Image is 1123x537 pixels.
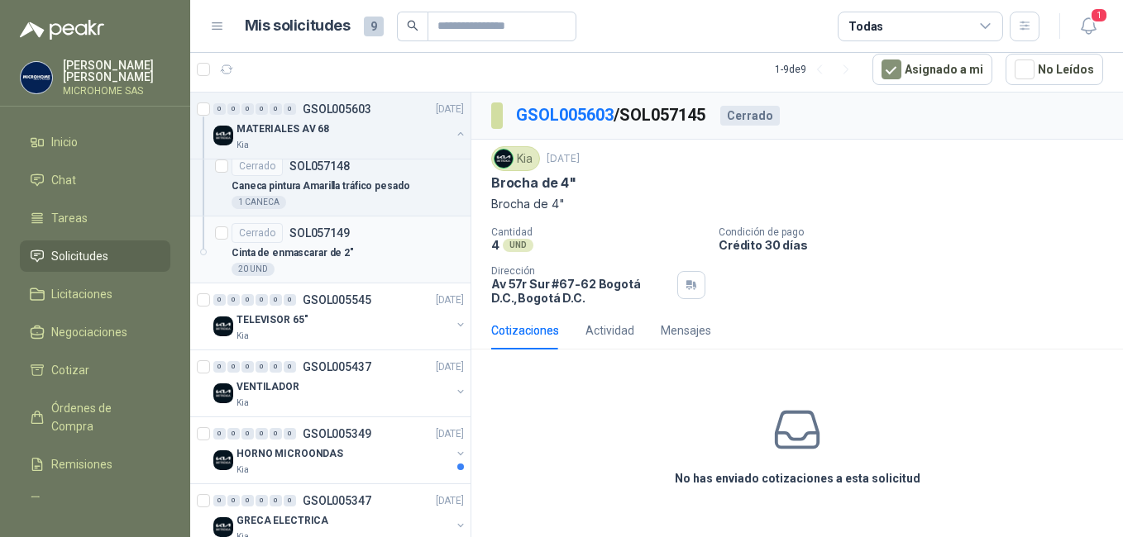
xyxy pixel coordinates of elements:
[213,103,226,115] div: 0
[289,160,350,172] p: SOL057148
[719,238,1116,252] p: Crédito 30 días
[284,294,296,306] div: 0
[21,62,52,93] img: Company Logo
[720,106,780,126] div: Cerrado
[364,17,384,36] span: 9
[213,495,226,506] div: 0
[63,59,170,83] p: [PERSON_NAME] [PERSON_NAME]
[227,103,240,115] div: 0
[190,216,471,283] a: CerradoSOL057149Cinta de enmascarar de 2"20 UND
[491,195,1103,213] p: Brocha de 4"
[51,285,112,303] span: Licitaciones
[20,126,170,158] a: Inicio
[436,493,464,509] p: [DATE]
[213,383,233,403] img: Company Logo
[20,20,104,40] img: Logo peakr
[872,54,992,85] button: Asignado a mi
[213,361,226,373] div: 0
[491,238,499,252] p: 4
[20,240,170,272] a: Solicitudes
[51,399,155,435] span: Órdenes de Compra
[775,56,859,83] div: 1 - 9 de 9
[51,209,88,227] span: Tareas
[270,361,282,373] div: 0
[237,397,249,410] p: Kia
[227,294,240,306] div: 0
[241,428,254,440] div: 0
[270,495,282,506] div: 0
[237,121,329,137] p: MATERIALES AV 68
[1006,54,1103,85] button: No Leídos
[227,361,240,373] div: 0
[237,139,249,152] p: Kia
[190,150,471,216] a: CerradoSOL057148Caneca pintura Amarilla tráfico pesado1 CANECA
[232,156,283,176] div: Cerrado
[20,392,170,442] a: Órdenes de Compra
[51,247,108,265] span: Solicitudes
[232,223,283,243] div: Cerrado
[232,263,275,276] div: 20 UND
[51,493,124,511] span: Configuración
[232,196,286,209] div: 1 CANECA
[51,455,112,473] span: Remisiones
[256,495,268,506] div: 0
[491,146,540,171] div: Kia
[848,17,883,36] div: Todas
[284,495,296,506] div: 0
[436,359,464,375] p: [DATE]
[491,277,671,305] p: Av 57r Sur #67-62 Bogotá D.C. , Bogotá D.C.
[213,428,226,440] div: 0
[241,294,254,306] div: 0
[256,361,268,373] div: 0
[213,450,233,470] img: Company Logo
[675,469,920,487] h3: No has enviado cotizaciones a esta solicitud
[51,133,78,151] span: Inicio
[213,99,467,152] a: 0 0 0 0 0 0 GSOL005603[DATE] Company LogoMATERIALES AV 68Kia
[495,150,513,168] img: Company Logo
[1073,12,1103,41] button: 1
[237,312,308,328] p: TELEVISOR 65"
[241,361,254,373] div: 0
[256,428,268,440] div: 0
[289,227,350,239] p: SOL057149
[284,361,296,373] div: 0
[51,323,127,341] span: Negociaciones
[547,151,580,167] p: [DATE]
[491,174,576,192] p: Brocha de 4"
[213,316,233,336] img: Company Logo
[516,102,707,128] p: / SOL057145
[213,424,467,477] a: 0 0 0 0 0 0 GSOL005349[DATE] Company LogoHORNO MICROONDASKia
[232,245,354,261] p: Cinta de enmascarar de 2"
[241,495,254,506] div: 0
[237,446,343,462] p: HORNO MICROONDAS
[1090,7,1108,23] span: 1
[284,103,296,115] div: 0
[303,428,371,440] p: GSOL005349
[503,239,533,252] div: UND
[303,495,371,506] p: GSOL005347
[407,20,418,31] span: search
[213,294,226,306] div: 0
[270,294,282,306] div: 0
[256,103,268,115] div: 0
[436,426,464,442] p: [DATE]
[20,316,170,348] a: Negociaciones
[237,513,328,529] p: GRECA ELECTRICA
[20,449,170,480] a: Remisiones
[284,428,296,440] div: 0
[63,86,170,96] p: MICROHOME SAS
[20,202,170,234] a: Tareas
[51,171,76,189] span: Chat
[491,265,671,277] p: Dirección
[436,102,464,117] p: [DATE]
[213,290,467,343] a: 0 0 0 0 0 0 GSOL005545[DATE] Company LogoTELEVISOR 65"Kia
[585,321,634,340] div: Actividad
[270,428,282,440] div: 0
[270,103,282,115] div: 0
[303,294,371,306] p: GSOL005545
[20,487,170,518] a: Configuración
[213,126,233,145] img: Company Logo
[436,292,464,308] p: [DATE]
[491,321,559,340] div: Cotizaciones
[303,103,371,115] p: GSOL005603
